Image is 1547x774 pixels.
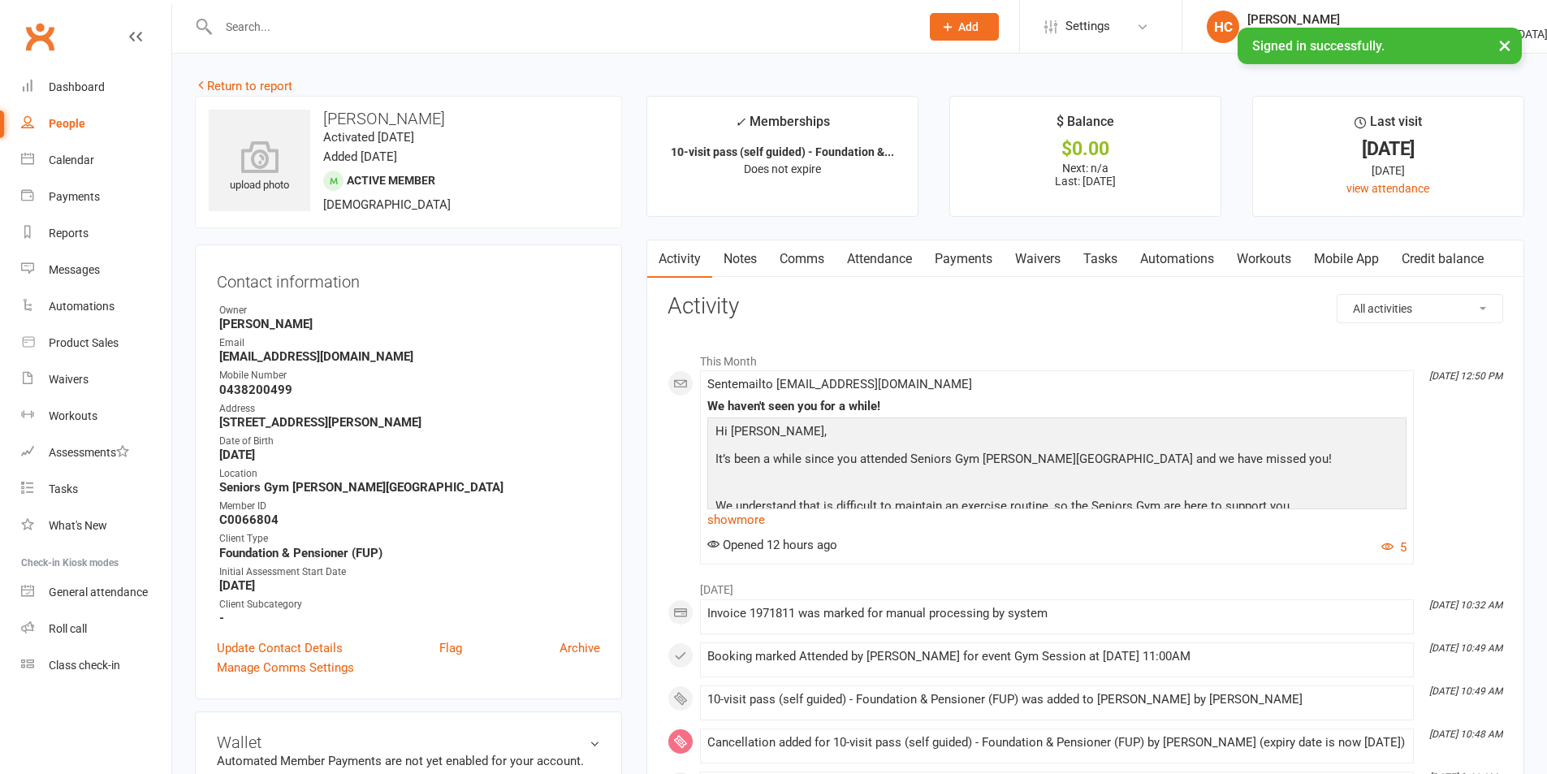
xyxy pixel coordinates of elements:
div: $ Balance [1057,111,1114,141]
div: Messages [49,263,100,276]
h3: Activity [668,294,1503,319]
p: It’s been a while since you attended Seniors Gym [PERSON_NAME][GEOGRAPHIC_DATA] and we have misse... [711,449,1402,473]
a: What's New [21,508,171,544]
i: [DATE] 12:50 PM [1429,370,1502,382]
div: Location [219,466,600,482]
div: Roll call [49,622,87,635]
div: Client Type [219,531,600,547]
strong: C0066804 [219,512,600,527]
strong: Seniors Gym [PERSON_NAME][GEOGRAPHIC_DATA] [219,480,600,495]
div: upload photo [209,141,310,194]
p: Next: n/a Last: [DATE] [965,162,1206,188]
div: $0.00 [965,141,1206,158]
div: Date of Birth [219,434,600,449]
button: 5 [1381,538,1407,557]
h3: [PERSON_NAME] [209,110,608,128]
li: This Month [668,344,1503,370]
div: Email [219,335,600,351]
div: People [49,117,85,130]
a: Assessments [21,435,171,471]
div: [DATE] [1268,141,1509,158]
a: Calendar [21,142,171,179]
a: Return to report [195,79,292,93]
i: ✓ [735,115,745,130]
div: We haven't seen you for a while! [707,400,1407,413]
a: People [21,106,171,142]
a: Notes [712,240,768,278]
i: [DATE] 10:49 AM [1429,642,1502,654]
p: Hi [PERSON_NAME] [711,422,1402,445]
a: Update Contact Details [217,638,343,658]
button: Add [930,13,999,41]
div: Product Sales [49,336,119,349]
button: × [1490,28,1519,63]
a: Messages [21,252,171,288]
span: Does not expire [744,162,821,175]
a: Class kiosk mode [21,647,171,684]
div: Payments [49,190,100,203]
div: Class check-in [49,659,120,672]
i: [DATE] 10:48 AM [1429,729,1502,740]
a: Attendance [836,240,923,278]
a: Workouts [1225,240,1303,278]
h3: Wallet [217,733,600,751]
a: Automations [21,288,171,325]
div: Last visit [1355,111,1422,141]
a: Product Sales [21,325,171,361]
span: Settings [1065,8,1110,45]
a: Payments [923,240,1004,278]
div: Reports [49,227,89,240]
strong: Foundation & Pensioner (FUP) [219,546,600,560]
div: Mobile Number [219,368,600,383]
strong: 0438200499 [219,383,600,397]
a: General attendance kiosk mode [21,574,171,611]
time: Added [DATE] [323,149,397,164]
span: Active member [347,174,435,187]
a: Credit balance [1390,240,1495,278]
a: Reports [21,215,171,252]
a: Waivers [1004,240,1072,278]
div: Client Subcategory [219,597,600,612]
strong: [PERSON_NAME] [219,317,600,331]
a: Waivers [21,361,171,398]
div: Initial Assessment Start Date [219,564,600,580]
li: [DATE] [668,573,1503,599]
div: 10-visit pass (self guided) - Foundation & Pensioner (FUP) was added to [PERSON_NAME] by [PERSON_... [707,693,1407,707]
div: Waivers [49,373,89,386]
div: What's New [49,519,107,532]
div: HC [1207,11,1239,43]
a: Roll call [21,611,171,647]
a: Activity [647,240,712,278]
span: , [824,424,827,439]
div: Automations [49,300,115,313]
a: Workouts [21,398,171,435]
a: Archive [560,638,600,658]
span: [DEMOGRAPHIC_DATA] [323,197,451,212]
strong: 10-visit pass (self guided) - Foundation &... [671,145,894,158]
i: [DATE] 10:32 AM [1429,599,1502,611]
div: General attendance [49,586,148,599]
a: Tasks [21,471,171,508]
div: Member ID [219,499,600,514]
div: Invoice 1971811 was marked for manual processing by system [707,607,1407,620]
strong: [DATE] [219,578,600,593]
a: Mobile App [1303,240,1390,278]
div: [DATE] [1268,162,1509,179]
div: Workouts [49,409,97,422]
span: Add [958,20,979,33]
a: Tasks [1072,240,1129,278]
a: Payments [21,179,171,215]
div: Tasks [49,482,78,495]
div: Address [219,401,600,417]
strong: [EMAIL_ADDRESS][DOMAIN_NAME] [219,349,600,364]
div: Memberships [735,111,830,141]
strong: [STREET_ADDRESS][PERSON_NAME] [219,415,600,430]
a: show more [707,508,1407,531]
strong: - [219,611,600,625]
a: Manage Comms Settings [217,658,354,677]
time: Activated [DATE] [323,130,414,145]
a: Clubworx [19,16,60,57]
div: Assessments [49,446,129,459]
input: Search... [214,15,909,38]
div: Booking marked Attended by [PERSON_NAME] for event Gym Session at [DATE] 11:00AM [707,650,1407,664]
